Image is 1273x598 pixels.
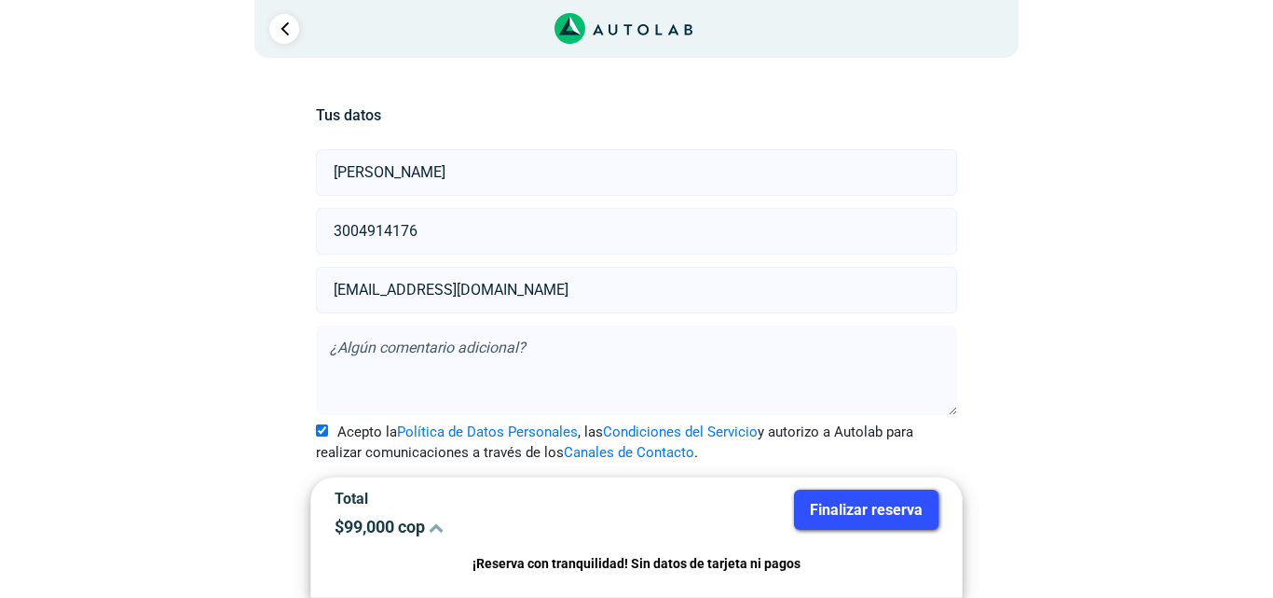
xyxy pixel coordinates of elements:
[603,424,758,440] a: Condiciones del Servicio
[316,106,956,124] h5: Tus datos
[335,490,623,508] p: Total
[794,490,938,530] button: Finalizar reserva
[397,424,578,440] a: Política de Datos Personales
[269,14,299,44] a: Ir al paso anterior
[316,422,956,464] label: Acepto la , las y autorizo a Autolab para realizar comunicaciones a través de los .
[335,517,623,536] p: $ 99,000 cop
[316,149,956,196] input: Nombre y apellido
[335,553,938,575] p: ¡Reserva con tranquilidad! Sin datos de tarjeta ni pagos
[554,19,693,36] a: Link al sitio de autolab
[316,208,956,255] input: Celular
[564,444,694,461] a: Canales de Contacto
[316,267,956,313] input: Correo electrónico
[316,424,328,437] input: Acepto laPolítica de Datos Personales, lasCondiciones del Servicioy autorizo a Autolab para reali...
